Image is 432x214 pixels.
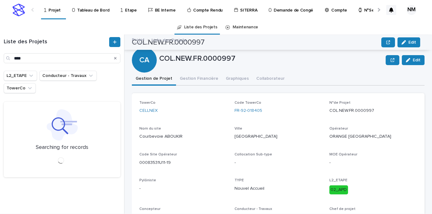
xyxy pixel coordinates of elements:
[406,5,416,15] div: NM
[235,133,322,140] p: [GEOGRAPHIC_DATA]
[329,107,417,114] p: COL.NEW.FR.0000997
[4,39,108,45] h1: Liste des Projets
[132,31,157,64] div: CA
[139,133,227,140] p: Courbevoie ABOUKIR
[139,185,227,192] p: -
[329,127,348,131] span: Opérateur
[329,178,347,182] span: L2_ETAPE
[235,127,242,131] span: Ville
[413,58,420,62] span: Edit
[139,207,160,211] span: Concepteur
[402,55,425,65] button: Edit
[139,127,161,131] span: Nom du site
[159,54,383,63] p: COL.NEW.FR.0000997
[235,159,322,166] p: -
[176,73,222,86] button: Gestion Financière
[139,159,227,166] p: 00083531U11-19
[329,101,351,105] span: N°de Projet
[222,73,253,86] button: Graphiques
[4,71,37,81] button: L2_ETAPE
[4,83,36,93] button: TowerCo
[139,153,177,156] span: Code Site Opérateur
[329,153,357,156] span: MOE Opérateur
[253,73,288,86] button: Collaborateur
[184,20,217,35] a: Liste des Projets
[235,153,272,156] span: Collocation Sub-type
[235,178,244,182] span: TYPE
[329,185,348,194] div: 02_APD
[139,107,158,114] a: CELLNEX
[132,73,176,86] button: Gestion de Projet
[39,71,97,81] button: Conducteur - Travaux
[329,133,417,140] p: ORANGE [GEOGRAPHIC_DATA]
[329,159,417,166] p: -
[139,101,156,105] span: TowerCo
[235,107,262,114] a: FR-92-018405
[329,207,355,211] span: Chef de projet
[235,101,261,105] span: Code TowerCo
[151,36,186,43] p: Liste des Projets
[235,207,272,211] span: Conducteur - Travaux
[4,53,120,63] input: Search
[139,178,156,182] span: Pylôniste
[235,185,322,192] p: Nouvel Accueil
[36,144,88,151] p: Searching for records
[233,20,258,35] a: Maintenance
[132,36,145,43] a: Projet
[12,4,25,16] img: stacker-logo-s-only.png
